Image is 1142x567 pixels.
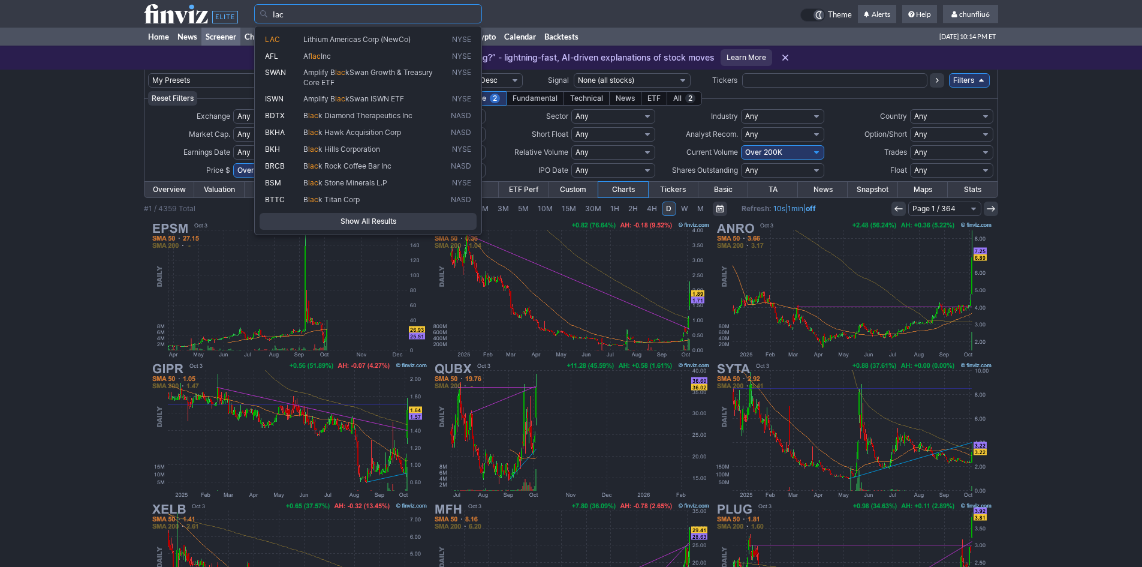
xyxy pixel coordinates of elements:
span: IPO Date [538,166,568,175]
span: Amplify B [303,94,335,103]
span: 10M [538,204,553,213]
span: Option/Short [864,130,907,139]
span: BRCB [265,161,285,170]
span: Theme [828,8,852,22]
img: GIPR - Generation Income Properties Inc - Stock Price Chart [149,360,429,500]
span: 15M [562,204,576,213]
button: Range [713,202,727,216]
img: ANRO - Alto Neuroscience Inc - Stock Price Chart [713,220,994,360]
a: 5M [514,202,533,216]
span: 1H [610,204,619,213]
img: DFLI - Dragonfly Energy Holdings Corp - Stock Price Chart [431,220,712,360]
a: 15M [558,202,580,216]
a: Show All Results [260,213,477,230]
span: Price $ [206,166,230,175]
span: lac [308,178,318,187]
span: k Diamond Therapeutics Inc [318,111,412,120]
a: 10s [773,204,785,213]
b: Refresh: [742,204,772,213]
span: Show All Results [265,215,471,227]
span: Analyst Recom. [686,130,738,139]
span: lac [335,94,345,103]
span: kSwan Growth & Treasury Core ETF [303,68,433,87]
span: BTTC [265,195,285,204]
a: Charts [598,182,648,197]
span: lac [311,52,321,61]
a: Custom [549,182,598,197]
span: NASD [451,161,471,172]
span: B [303,195,308,204]
a: Home [144,28,173,46]
a: 2M [474,202,493,216]
a: 30M [581,202,605,216]
a: Basic [698,182,748,197]
img: SYTA - Siyata Mobile Inc - Stock Price Chart [713,360,994,500]
span: NYSE [452,94,471,104]
p: Introducing “Why Is It Moving?” - lightning-fast, AI-driven explanations of stock moves [349,52,715,64]
a: 1min [788,204,803,213]
span: Af [303,52,311,61]
span: Exchange [197,112,230,121]
span: B [303,145,308,154]
span: ISWN [265,94,284,103]
span: 3M [498,204,509,213]
span: Short Float [532,130,568,139]
a: Valuation [194,182,244,197]
span: Lithium Americas Corp (NewCo) [303,35,411,44]
a: Alerts [858,5,896,24]
span: k Hawk Acquisition Corp [318,128,401,137]
div: News [609,91,641,106]
span: B [303,161,308,170]
span: NASD [451,128,471,138]
span: Country [880,112,907,121]
span: W [681,204,688,213]
span: lac [308,145,318,154]
span: Shares Outstanding [672,166,738,175]
span: k Titan Corp [318,195,360,204]
span: 30M [585,204,601,213]
span: 4H [647,204,657,213]
span: k Rock Coffee Bar Inc [318,161,391,170]
a: News [798,182,848,197]
img: EPSM - Epsium Enterprise Ltd - Stock Price Chart [149,220,429,360]
span: NYSE [452,52,471,62]
div: All [667,91,702,106]
span: B [303,128,308,137]
span: Inc [321,52,331,61]
span: Relative Volume [514,148,568,157]
a: 3M [493,202,513,216]
span: AFL [265,52,278,61]
span: Market Cap. [189,130,230,139]
a: Maps [898,182,948,197]
span: 2M [478,204,489,213]
span: Trades [884,148,907,157]
span: M [697,204,704,213]
a: W [677,202,692,216]
span: NASD [451,111,471,121]
span: lac [308,111,318,120]
a: 1H [606,202,623,216]
a: off [806,204,816,213]
a: Screener [201,28,240,46]
a: Help [902,5,937,24]
a: News [173,28,201,46]
a: ETF Perf [499,182,549,197]
a: 4H [643,202,661,216]
a: Tickers [648,182,698,197]
span: Tickers [712,76,737,85]
a: Charts [240,28,272,46]
a: chunfliu6 [943,5,998,24]
span: 2 [490,94,500,103]
span: chunfliu6 [959,10,990,19]
span: k Hills Corporation [318,145,380,154]
a: D [662,202,676,216]
img: QUBX - Tradr 2X Long QUBT Daily ETF - Stock Price Chart [431,360,712,500]
span: BKHA [265,128,285,137]
span: B [303,111,308,120]
span: LAC [265,35,280,44]
span: Earnings Date [183,148,230,157]
div: Search [254,26,482,235]
span: Industry [711,112,738,121]
a: Backtests [540,28,583,46]
a: 2H [624,202,642,216]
